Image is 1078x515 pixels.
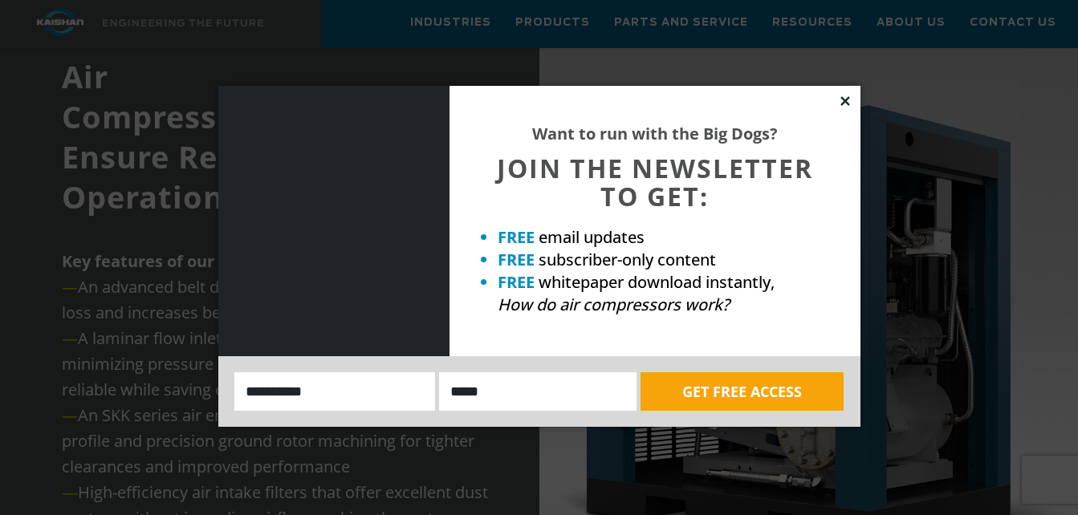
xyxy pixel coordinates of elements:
button: Close [838,94,852,108]
strong: FREE [498,226,535,248]
button: GET FREE ACCESS [641,372,844,411]
span: subscriber-only content [539,249,716,270]
span: email updates [539,226,645,248]
span: whitepaper download instantly, [539,271,775,293]
input: Email [439,372,637,411]
em: How do air compressors work? [498,294,730,315]
input: Name: [234,372,436,411]
strong: FREE [498,249,535,270]
span: JOIN THE NEWSLETTER TO GET: [497,151,813,213]
strong: FREE [498,271,535,293]
strong: Want to run with the Big Dogs? [532,123,778,144]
